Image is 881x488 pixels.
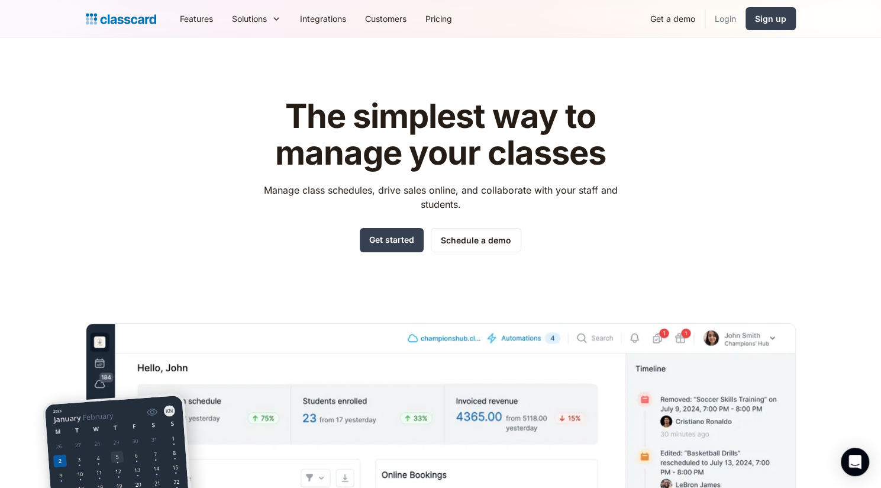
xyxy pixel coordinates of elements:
a: Features [170,5,222,32]
p: Manage class schedules, drive sales online, and collaborate with your staff and students. [253,183,628,211]
div: Open Intercom Messenger [841,448,869,476]
div: Solutions [232,12,267,25]
a: Get a demo [641,5,705,32]
a: Customers [356,5,416,32]
a: Integrations [291,5,356,32]
div: Sign up [755,12,786,25]
a: Get started [360,228,424,252]
a: Sign up [746,7,796,30]
a: Schedule a demo [431,228,521,252]
a: Pricing [416,5,462,32]
h1: The simplest way to manage your classes [253,98,628,171]
a: home [86,11,156,27]
div: Solutions [222,5,291,32]
a: Login [705,5,746,32]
